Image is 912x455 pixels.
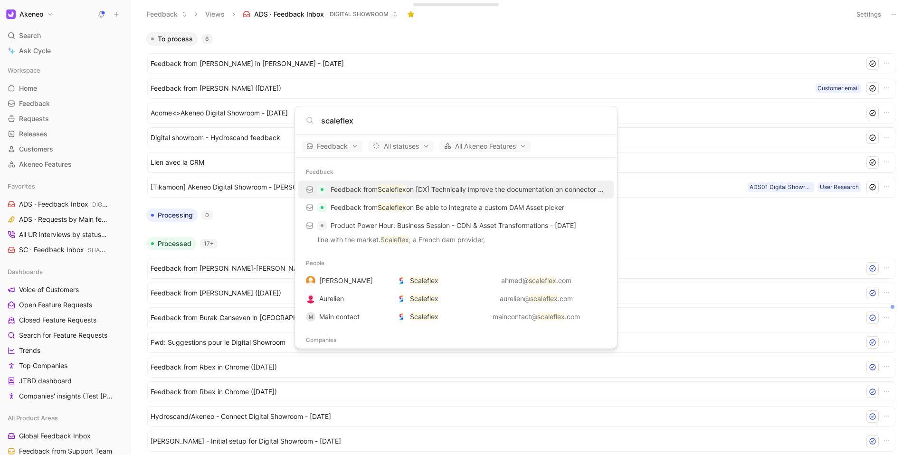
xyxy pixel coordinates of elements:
mark: Scaleflex [378,185,406,193]
p: line with the market. , a French dam provider, [301,234,611,248]
p: Feedback from on Be able to integrate a custom DAM Asset picker [331,202,564,213]
a: Feedback fromScaleflexon [DX] Technically improve the documentation on connector mono tenant. [298,180,614,199]
span: All Akeneo Features [444,141,526,152]
span: Product Power Hour: Business Session - CDN & Asset Transformations - [DATE] [331,221,576,229]
span: .com [558,294,573,303]
div: People [294,255,617,272]
img: 331cc93dd74d62afc056851bef70bfb5.jpg [306,294,315,303]
button: All statuses [368,141,434,152]
a: Feedback fromScaleflexon Be able to integrate a custom DAM Asset picker [298,199,614,217]
span: Feedback [306,141,358,152]
button: [PERSON_NAME]logoScaleflexahmed@scaleflex.com [298,272,614,290]
div: Feedback [294,163,617,180]
a: Product Power Hour: Business Session - CDN & Asset Transformations - [DATE]line with the market.S... [298,217,614,249]
mark: Scaleflex [380,236,409,244]
mark: Scaleflex [378,203,406,211]
button: Feedback [302,141,362,152]
mark: Scaleflex [410,294,438,303]
span: ahmed@ [501,276,529,284]
mark: Scaleflex [410,276,438,284]
mark: Scaleflex [410,313,438,321]
button: MMain contactlogoScaleflexmaincontact@scaleflex.com [298,308,614,326]
span: .com [556,276,571,284]
span: .com [565,313,580,321]
img: logo [397,312,406,322]
button: AurelienlogoScaleflexaurelien@scaleflex.com [298,290,614,308]
span: All statuses [372,141,429,152]
span: Aurelien [319,294,344,303]
img: 812335bcfdf5d76c3127ae560961dbd8.jpg [306,276,315,285]
img: logo [397,276,406,285]
p: Feedback from on [DX] Technically improve the documentation on connector mono tenant. [331,184,606,195]
div: Companies [294,332,617,349]
div: M [306,312,315,322]
mark: scaleflex [537,313,565,321]
mark: scaleflex [529,276,556,284]
span: aurelien@ [500,294,530,303]
mark: scaleflex [530,294,558,303]
span: [PERSON_NAME] [319,276,373,284]
button: All Akeneo Features [439,141,531,152]
span: Main contact [319,313,360,321]
span: maincontact@ [493,313,537,321]
img: logo [397,294,406,303]
input: Type a command or search anything [321,115,606,126]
